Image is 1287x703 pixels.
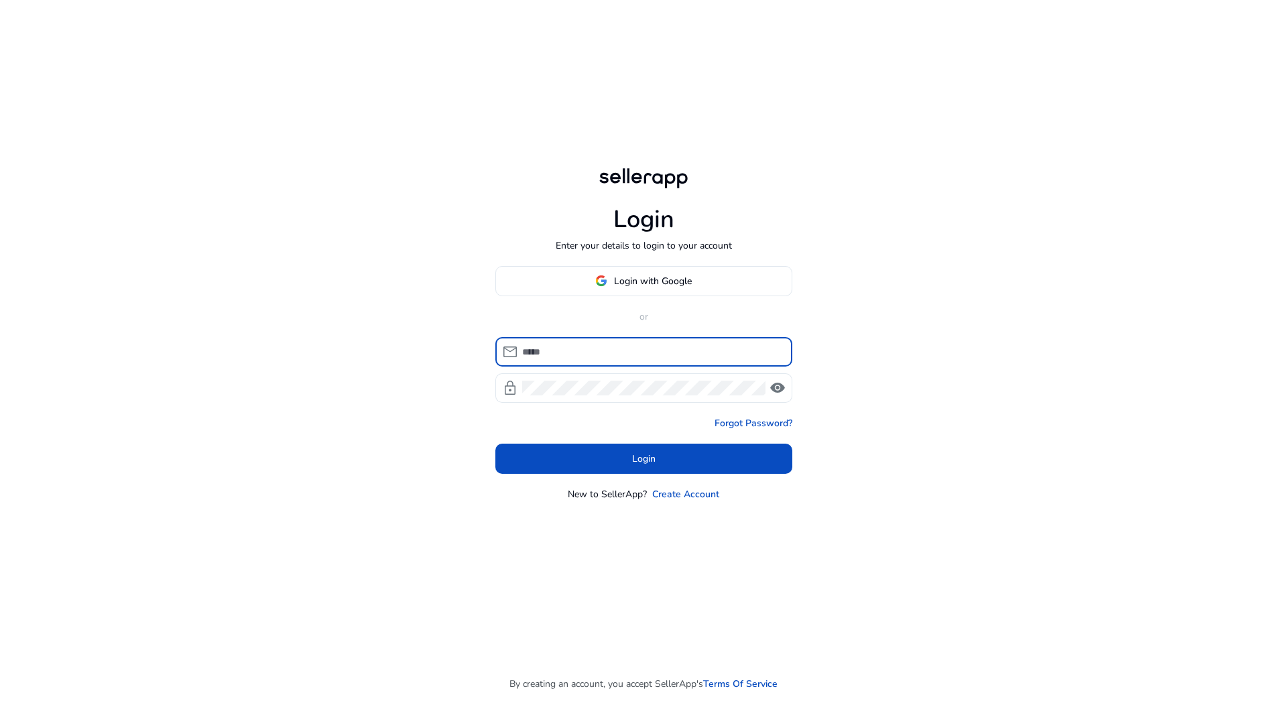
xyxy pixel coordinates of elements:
span: Login with Google [614,274,692,288]
img: google-logo.svg [595,275,607,287]
span: mail [502,344,518,360]
p: Enter your details to login to your account [556,239,732,253]
a: Forgot Password? [715,416,792,430]
button: Login [495,444,792,474]
p: New to SellerApp? [568,487,647,501]
span: lock [502,380,518,396]
span: visibility [770,380,786,396]
a: Create Account [652,487,719,501]
span: Login [632,452,656,466]
button: Login with Google [495,266,792,296]
h1: Login [613,205,674,234]
a: Terms Of Service [703,677,778,691]
p: or [495,310,792,324]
